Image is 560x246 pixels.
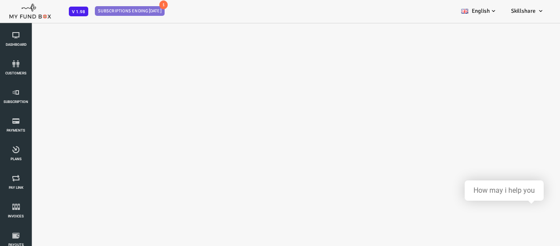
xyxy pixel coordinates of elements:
iframe: Launcher button frame [511,198,551,237]
span: Subscriptions ending [DATE] [95,6,165,16]
span: Skillshare [511,7,536,15]
div: How may i help you [474,187,535,195]
img: mfboff.png [9,1,51,19]
span: 1 [159,0,168,9]
a: V 1.98 [69,8,88,15]
a: Subscriptions ending [DATE] 1 [95,6,163,15]
span: V 1.98 [69,7,88,16]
